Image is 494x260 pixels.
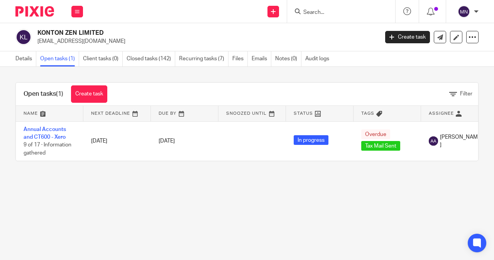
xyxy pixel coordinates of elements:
[226,111,267,116] span: Snoozed Until
[24,127,66,140] a: Annual Accounts and CT600 - Xero
[361,141,400,151] span: Tax Mail Sent
[361,111,374,116] span: Tags
[440,133,481,149] span: [PERSON_NAME]
[15,6,54,17] img: Pixie
[303,9,372,16] input: Search
[458,5,470,18] img: svg%3E
[460,91,472,97] span: Filter
[37,29,306,37] h2: KONTON ZEN LIMITED
[24,142,71,156] span: 9 of 17 · Information gathered
[305,51,333,66] a: Audit logs
[252,51,271,66] a: Emails
[361,129,390,139] span: Overdue
[294,111,313,116] span: Status
[275,51,301,66] a: Notes (0)
[24,90,63,98] h1: Open tasks
[179,51,228,66] a: Recurring tasks (7)
[385,31,430,43] a: Create task
[15,29,32,45] img: svg%3E
[15,51,36,66] a: Details
[83,51,123,66] a: Client tasks (0)
[232,51,248,66] a: Files
[294,135,328,145] span: In progress
[159,138,175,144] span: [DATE]
[56,91,63,97] span: (1)
[40,51,79,66] a: Open tasks (1)
[71,85,107,103] a: Create task
[429,136,438,146] img: svg%3E
[127,51,175,66] a: Closed tasks (142)
[37,37,374,45] p: [EMAIL_ADDRESS][DOMAIN_NAME]
[83,121,151,161] td: [DATE]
